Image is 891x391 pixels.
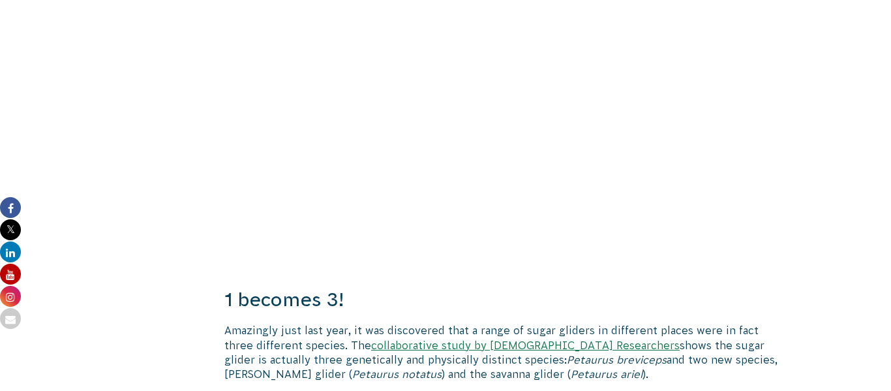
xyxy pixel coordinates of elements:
[352,368,442,380] em: Petaurus notatus
[224,287,784,313] h3: 1 becomes 3!
[571,368,642,380] em: Petaurus ariel
[371,339,680,351] a: collaborative study by [DEMOGRAPHIC_DATA] Researchers
[567,354,667,366] em: Petaurus breviceps
[224,323,784,382] p: Amazingly just last year, it was discovered that a range of sugar gliders in different places wer...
